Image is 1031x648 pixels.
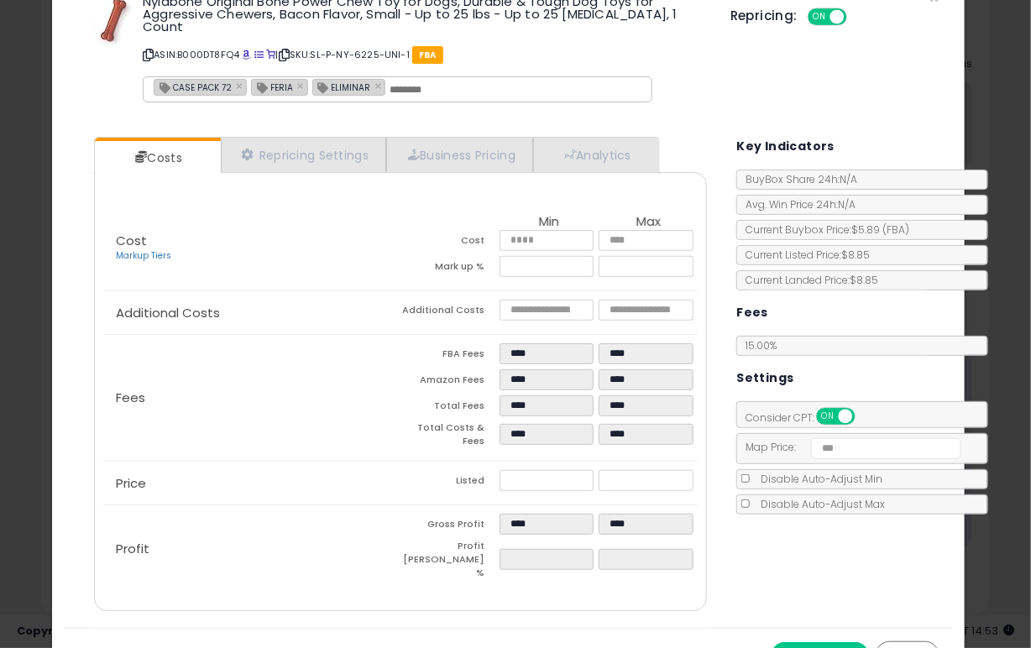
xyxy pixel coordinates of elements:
[266,48,275,61] a: Your listing only
[117,249,172,262] a: Markup Tiers
[386,138,533,172] a: Business Pricing
[737,172,857,186] span: BuyBox Share 24h: N/A
[752,472,882,486] span: Disable Auto-Adjust Min
[746,338,777,353] span: 15.00 %
[737,410,877,425] span: Consider CPT:
[400,514,500,540] td: Gross Profit
[143,41,705,68] p: ASIN: B000DT8FQ4 | SKU: SL-P-NY-6225-UNI-1
[254,48,264,61] a: All offer listings
[242,48,251,61] a: BuyBox page
[297,78,307,93] a: ×
[851,222,909,237] span: $5.89
[252,80,293,94] span: FERIA
[845,10,871,24] span: OFF
[400,421,500,452] td: Total Costs & Fees
[400,369,500,395] td: Amazon Fees
[103,391,400,405] p: Fees
[819,410,840,424] span: ON
[313,80,371,94] span: ELIMINAR
[412,46,443,64] span: FBA
[103,306,400,320] p: Additional Costs
[737,222,909,237] span: Current Buybox Price:
[882,222,909,237] span: ( FBA )
[103,477,400,490] p: Price
[236,78,246,93] a: ×
[400,300,500,326] td: Additional Costs
[736,302,768,323] h5: Fees
[737,440,961,454] span: Map Price:
[400,230,500,256] td: Cost
[853,410,879,424] span: OFF
[737,273,878,287] span: Current Landed Price: $8.85
[533,138,657,172] a: Analytics
[400,395,500,421] td: Total Fees
[500,215,599,230] th: Min
[730,9,798,23] h5: Repricing:
[154,80,232,94] span: CASE PACK 72
[809,10,830,24] span: ON
[737,248,870,262] span: Current Listed Price: $8.85
[752,497,885,511] span: Disable Auto-Adjust Max
[737,197,856,212] span: Avg. Win Price 24h: N/A
[599,215,698,230] th: Max
[736,368,793,389] h5: Settings
[103,234,400,263] p: Cost
[375,78,385,93] a: ×
[400,256,500,282] td: Mark up %
[221,138,387,172] a: Repricing Settings
[400,540,500,584] td: Profit [PERSON_NAME] %
[400,470,500,496] td: Listed
[400,343,500,369] td: FBA Fees
[103,542,400,556] p: Profit
[736,136,835,157] h5: Key Indicators
[95,141,219,175] a: Costs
